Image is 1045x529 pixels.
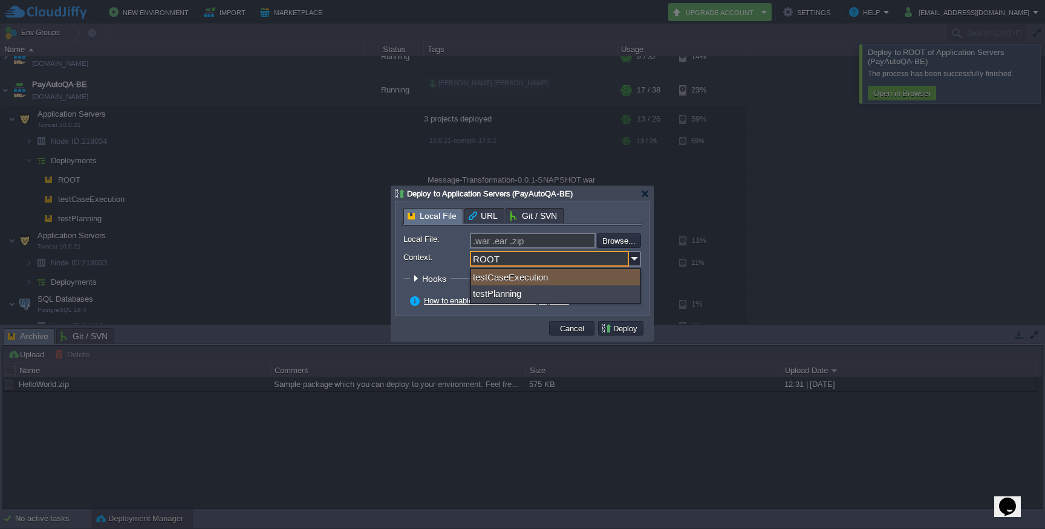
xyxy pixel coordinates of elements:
[407,189,573,198] span: Deploy to Application Servers (PayAutoQA-BE)
[471,269,640,285] div: testCaseExecution
[422,274,449,284] span: Hooks
[469,209,498,223] span: URL
[994,481,1033,517] iframe: chat widget
[403,233,469,245] label: Local File:
[424,296,569,305] a: How to enable zero-downtime deployment
[510,209,557,223] span: Git / SVN
[403,251,469,264] label: Context:
[556,323,588,334] button: Cancel
[471,285,640,302] div: testPlanning
[408,209,457,224] span: Local File
[601,323,641,334] button: Deploy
